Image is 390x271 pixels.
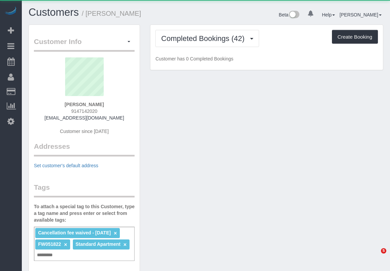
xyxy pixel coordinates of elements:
[288,11,299,19] img: New interface
[367,248,383,264] iframe: Intercom live chat
[322,12,335,17] a: Help
[124,242,127,247] a: ×
[161,34,248,43] span: Completed Bookings (42)
[38,230,111,235] span: Cancellation fee waived - [DATE]
[34,182,135,197] legend: Tags
[45,115,124,121] a: [EMAIL_ADDRESS][DOMAIN_NAME]
[76,241,120,247] span: Standard Apartment
[34,163,98,168] a: Set customer's default address
[29,6,79,18] a: Customers
[60,129,109,134] span: Customer since [DATE]
[155,55,378,62] p: Customer has 0 Completed Bookings
[4,7,17,16] img: Automaid Logo
[114,230,117,236] a: ×
[38,241,61,247] span: FW051822
[381,248,386,254] span: 5
[82,10,141,17] small: / [PERSON_NAME]
[340,12,382,17] a: [PERSON_NAME]
[332,30,378,44] button: Create Booking
[155,30,259,47] button: Completed Bookings (42)
[64,102,104,107] strong: [PERSON_NAME]
[71,108,97,114] span: 9147142020
[34,37,135,52] legend: Customer Info
[34,203,135,223] label: To attach a special tag to this Customer, type a tag name and press enter or select from availabl...
[64,242,67,247] a: ×
[279,12,300,17] a: Beta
